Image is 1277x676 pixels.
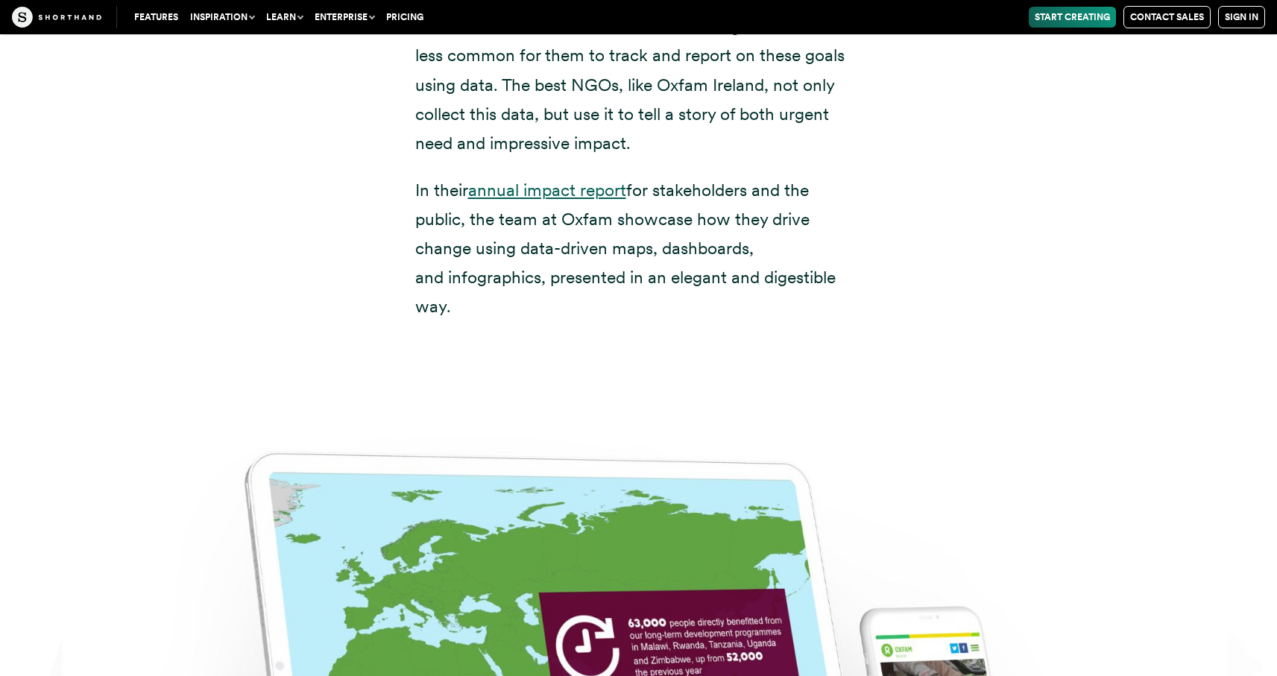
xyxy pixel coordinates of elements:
[415,176,863,321] p: In their for stakeholders and the public, the team at Oxfam showcase how they drive change using ...
[309,7,380,28] button: Enterprise
[415,12,863,157] p: It’s common for NGOs to have ambitious goals — but it’s less common for them to track and report ...
[128,7,184,28] a: Features
[12,7,101,28] img: The Craft
[1029,7,1116,28] a: Start Creating
[1123,6,1211,28] a: Contact Sales
[260,7,309,28] button: Learn
[468,180,626,200] a: annual impact report
[380,7,429,28] a: Pricing
[1218,6,1265,28] a: Sign in
[184,7,260,28] button: Inspiration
